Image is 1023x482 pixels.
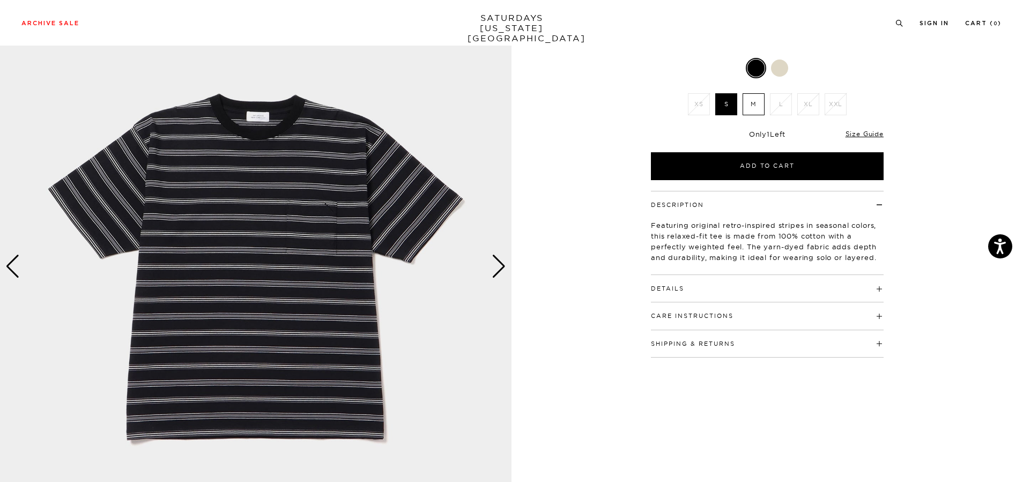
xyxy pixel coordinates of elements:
[651,130,884,139] div: Only Left
[715,93,737,115] label: S
[846,130,884,138] a: Size Guide
[651,286,684,292] button: Details
[651,341,735,347] button: Shipping & Returns
[651,202,704,208] button: Description
[468,13,556,43] a: SATURDAYS[US_STATE][GEOGRAPHIC_DATA]
[651,220,884,263] p: Featuring original retro-inspired stripes in seasonal colors, this relaxed-fit tee is made from 1...
[492,255,506,278] div: Next slide
[965,20,1002,26] a: Cart (0)
[743,93,765,115] label: M
[651,313,733,319] button: Care Instructions
[920,20,949,26] a: Sign In
[651,152,884,180] button: Add to Cart
[767,130,770,138] span: 1
[5,255,20,278] div: Previous slide
[21,20,79,26] a: Archive Sale
[994,21,998,26] small: 0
